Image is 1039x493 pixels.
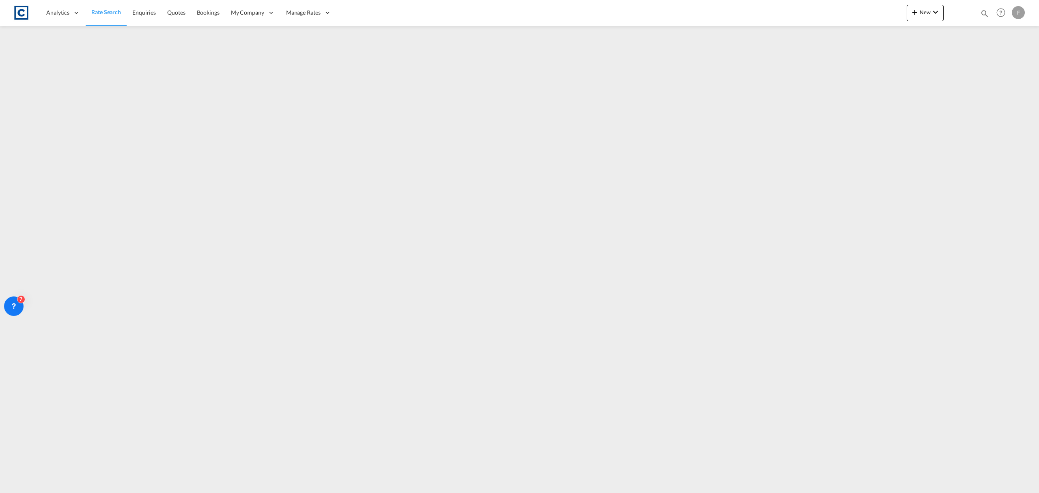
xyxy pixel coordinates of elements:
[931,7,940,17] md-icon: icon-chevron-down
[910,7,920,17] md-icon: icon-plus 400-fg
[1012,6,1025,19] div: F
[197,9,220,16] span: Bookings
[910,9,940,15] span: New
[167,9,185,16] span: Quotes
[994,6,1012,20] div: Help
[12,4,30,22] img: 1fdb9190129311efbfaf67cbb4249bed.jpeg
[980,9,989,18] md-icon: icon-magnify
[907,5,944,21] button: icon-plus 400-fgNewicon-chevron-down
[46,9,69,17] span: Analytics
[980,9,989,21] div: icon-magnify
[994,6,1008,19] span: Help
[231,9,264,17] span: My Company
[91,9,121,15] span: Rate Search
[132,9,156,16] span: Enquiries
[286,9,321,17] span: Manage Rates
